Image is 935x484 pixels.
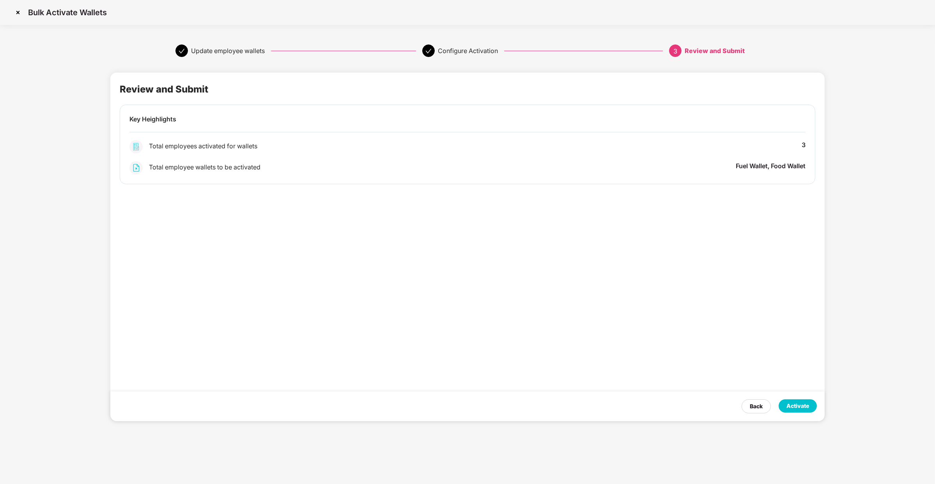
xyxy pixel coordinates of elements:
[129,140,143,153] img: svg+xml;base64,PHN2ZyBpZD0iR3JvdXBfSGVhbHRoX0luc3VyYW5jZSIgZGF0YS1uYW1lPSJHcm91cCBIZWFsdGggSW5zdX...
[673,47,677,55] span: 3
[425,48,432,54] span: check
[191,44,265,57] div: Update employee wallets
[28,8,107,17] p: Bulk Activate Wallets
[736,161,806,174] div: Fuel Wallet, Food Wallet
[149,162,736,174] div: Total employee wallets to be activated
[802,140,806,153] div: 3
[129,114,806,132] div: Key Heighlights
[149,141,802,153] div: Total employees activated for wallets
[438,44,498,57] div: Configure Activation
[120,82,208,97] div: Review and Submit
[129,161,143,174] img: svg+xml;base64,PHN2ZyBpZD0iR3JvdXBfSGVhbHRoX0luc3VyYW5jZSIgZGF0YS1uYW1lPSJHcm91cCBIZWFsdGggSW5zdX...
[786,402,809,410] div: Activate
[685,44,745,57] div: Review and Submit
[12,6,24,19] img: svg+xml;base64,PHN2ZyBpZD0iQ3Jvc3MtMzJ4MzIiIHhtbG5zPSJodHRwOi8vd3d3LnczLm9yZy8yMDAwL3N2ZyIgd2lkdG...
[750,402,763,411] div: Back
[179,48,185,54] span: check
